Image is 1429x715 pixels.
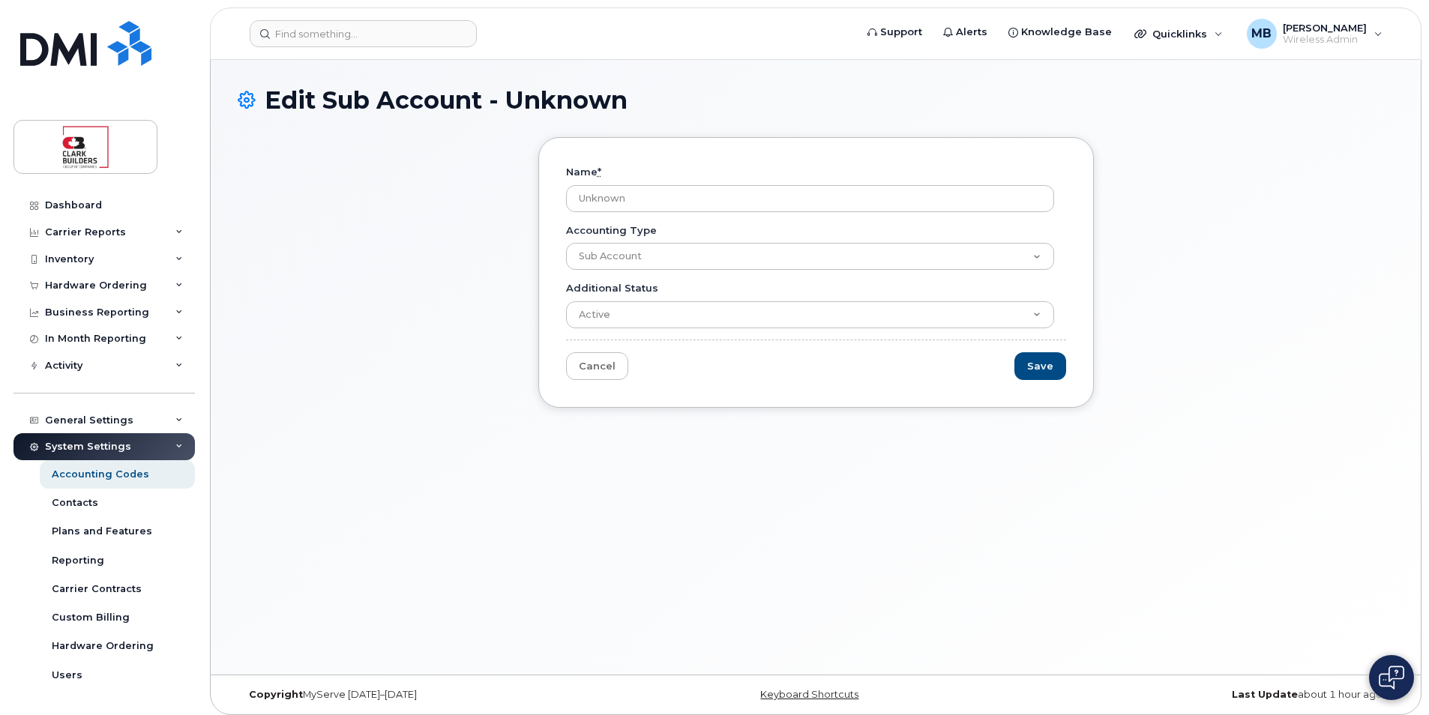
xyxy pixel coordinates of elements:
div: about 1 hour ago [1008,689,1394,701]
input: Save [1014,352,1066,380]
img: Open chat [1379,666,1404,690]
strong: Copyright [249,689,303,700]
h1: Edit Sub Account - Unknown [238,87,1394,113]
strong: Last Update [1232,689,1298,700]
label: Name [566,165,601,179]
a: Cancel [566,352,628,380]
abbr: required [598,166,601,178]
div: MyServe [DATE]–[DATE] [238,689,623,701]
label: Accounting Type [566,223,657,238]
label: Additional Status [566,281,658,295]
a: Keyboard Shortcuts [760,689,858,700]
